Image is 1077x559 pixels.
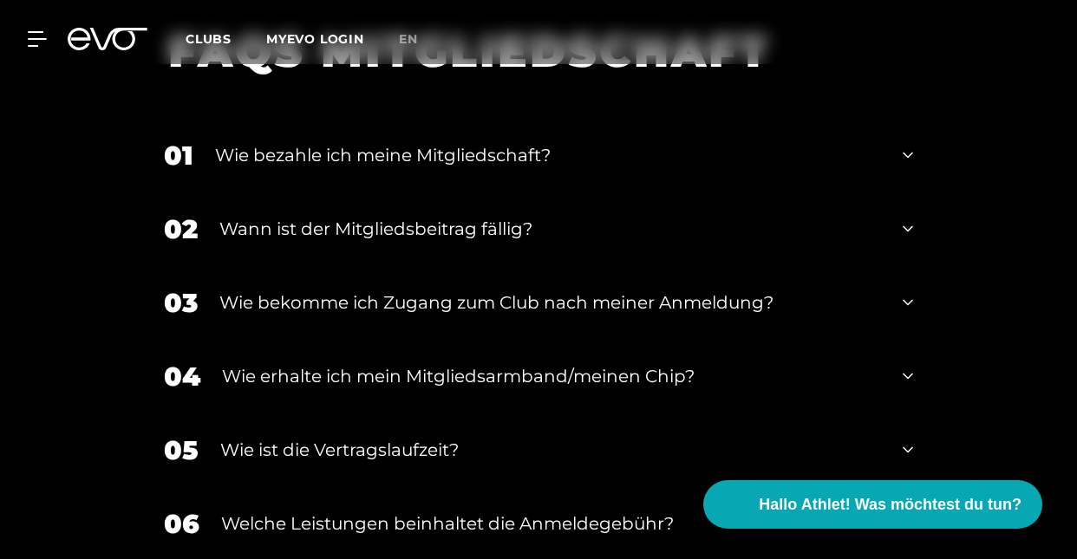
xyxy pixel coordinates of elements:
[222,363,881,389] div: Wie erhalte ich mein Mitgliedsarmband/meinen Chip?
[219,216,881,242] div: Wann ist der Mitgliedsbeitrag fällig?
[186,31,232,47] span: Clubs
[164,357,200,396] div: 04
[221,510,881,536] div: Welche Leistungen beinhaltet die Anmeldegebühr?
[399,31,418,47] span: en
[215,142,881,168] div: Wie bezahle ich meine Mitgliedschaft?
[759,493,1022,517] span: Hallo Athlet! Was möchtest du tun?
[220,437,881,463] div: Wie ist die Vertragslaufzeit?
[266,31,364,47] a: MYEVO LOGIN
[703,480,1042,529] button: Hallo Athlet! Was möchtest du tun?
[164,136,193,175] div: 01
[186,30,266,47] a: Clubs
[219,289,881,315] div: Wie bekomme ich Zugang zum Club nach meiner Anmeldung?
[164,504,199,543] div: 06
[164,210,198,249] div: 02
[399,29,439,49] a: en
[164,431,199,470] div: 05
[164,283,198,322] div: 03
